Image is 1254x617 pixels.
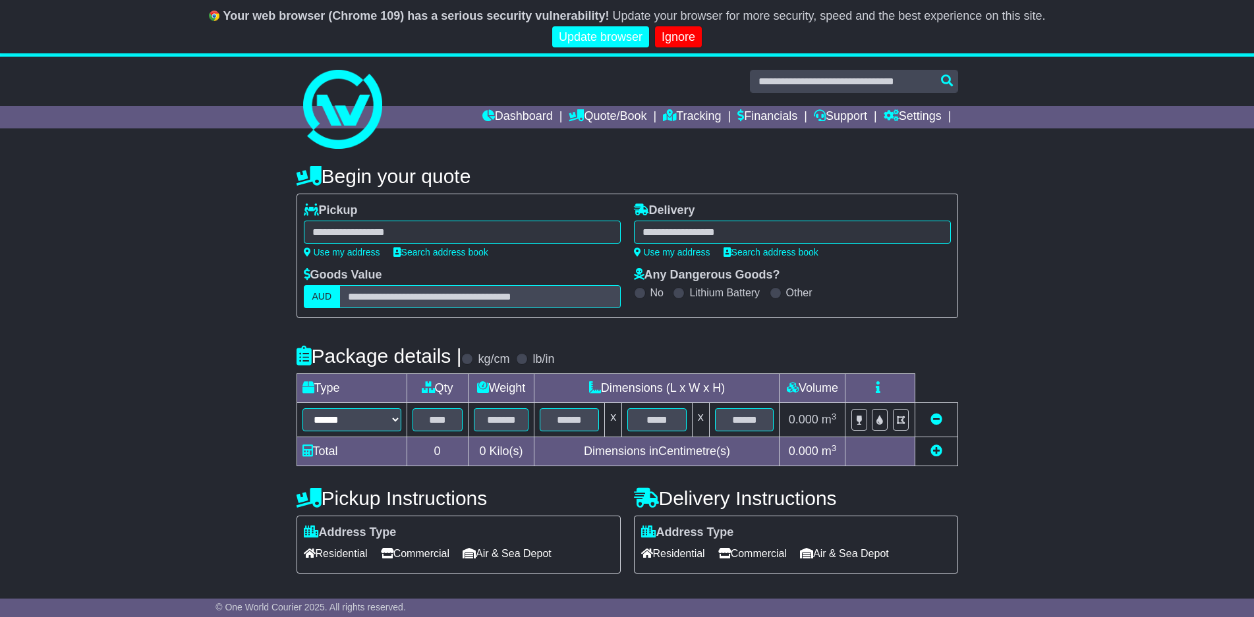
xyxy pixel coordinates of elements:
[479,444,486,458] span: 0
[814,106,867,128] a: Support
[223,9,610,22] b: Your web browser (Chrome 109) has a serious security vulnerability!
[718,543,787,564] span: Commercial
[215,602,406,612] span: © One World Courier 2025. All rights reserved.
[822,413,837,426] span: m
[822,444,837,458] span: m
[297,374,407,403] td: Type
[884,106,942,128] a: Settings
[663,106,721,128] a: Tracking
[737,106,797,128] a: Financials
[381,543,449,564] span: Commercial
[634,268,780,282] label: Any Dangerous Goods?
[534,374,780,403] td: Dimensions (L x W x H)
[304,525,397,540] label: Address Type
[800,543,889,564] span: Air & Sea Depot
[478,352,509,367] label: kg/cm
[780,374,845,403] td: Volume
[468,437,534,466] td: Kilo(s)
[534,437,780,466] td: Dimensions in Centimetre(s)
[552,26,649,48] a: Update browser
[832,443,837,453] sup: 3
[297,437,407,466] td: Total
[789,413,818,426] span: 0.000
[297,345,462,367] h4: Package details |
[786,286,812,299] label: Other
[641,543,705,564] span: Residential
[468,374,534,403] td: Weight
[930,413,942,426] a: Remove this item
[605,403,622,437] td: x
[930,444,942,458] a: Add new item
[689,286,760,299] label: Lithium Battery
[304,268,382,282] label: Goods Value
[407,374,468,403] td: Qty
[692,403,709,437] td: x
[789,444,818,458] span: 0.000
[304,247,380,257] a: Use my address
[304,543,368,564] span: Residential
[641,525,734,540] label: Address Type
[634,247,710,257] a: Use my address
[655,26,702,48] a: Ignore
[304,203,358,218] label: Pickup
[569,106,646,128] a: Quote/Book
[297,165,958,187] h4: Begin your quote
[532,352,554,367] label: lb/in
[724,247,818,257] a: Search address book
[297,487,621,509] h4: Pickup Instructions
[393,247,488,257] a: Search address book
[634,487,958,509] h4: Delivery Instructions
[463,543,552,564] span: Air & Sea Depot
[650,286,664,299] label: No
[832,412,837,421] sup: 3
[407,437,468,466] td: 0
[304,285,341,308] label: AUD
[634,203,695,218] label: Delivery
[482,106,553,128] a: Dashboard
[612,9,1045,22] span: Update your browser for more security, speed and the best experience on this site.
